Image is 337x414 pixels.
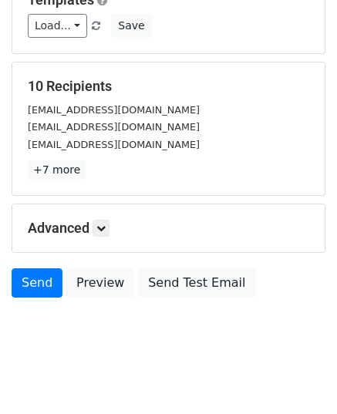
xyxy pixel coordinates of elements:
[28,220,309,237] h5: Advanced
[12,268,62,298] a: Send
[260,340,337,414] iframe: Chat Widget
[28,104,200,116] small: [EMAIL_ADDRESS][DOMAIN_NAME]
[66,268,134,298] a: Preview
[28,78,309,95] h5: 10 Recipients
[28,14,87,38] a: Load...
[138,268,255,298] a: Send Test Email
[28,139,200,150] small: [EMAIL_ADDRESS][DOMAIN_NAME]
[28,160,86,180] a: +7 more
[111,14,151,38] button: Save
[28,121,200,133] small: [EMAIL_ADDRESS][DOMAIN_NAME]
